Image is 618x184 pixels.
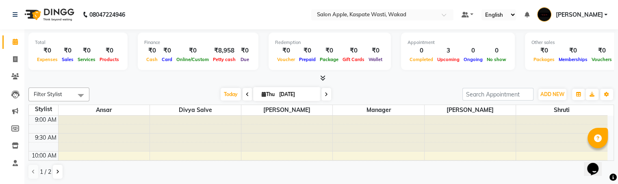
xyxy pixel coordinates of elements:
[144,39,252,46] div: Finance
[555,11,603,19] span: [PERSON_NAME]
[30,151,58,160] div: 10:00 AM
[174,46,211,55] div: ₹0
[275,39,384,46] div: Redemption
[76,57,98,62] span: Services
[435,46,462,55] div: 3
[277,88,317,101] input: 2025-09-04
[462,57,485,62] span: Ongoing
[584,151,610,176] iframe: chat widget
[275,57,297,62] span: Voucher
[297,57,318,62] span: Prepaid
[537,7,551,22] img: Kamlesh Nikam
[40,168,51,176] span: 1 / 2
[59,105,150,115] span: Ansar
[60,46,76,55] div: ₹0
[408,46,435,55] div: 0
[366,57,384,62] span: Wallet
[98,57,121,62] span: Products
[35,57,60,62] span: Expenses
[89,3,125,26] b: 08047224946
[462,88,533,101] input: Search Appointment
[318,57,340,62] span: Package
[557,46,590,55] div: ₹0
[35,46,60,55] div: ₹0
[557,57,590,62] span: Memberships
[485,57,508,62] span: No show
[318,46,340,55] div: ₹0
[516,105,607,115] span: Shruti
[340,46,366,55] div: ₹0
[531,57,557,62] span: Packages
[34,91,62,97] span: Filter Stylist
[408,57,435,62] span: Completed
[590,46,614,55] div: ₹0
[540,91,564,97] span: ADD NEW
[35,39,121,46] div: Total
[408,39,508,46] div: Appointment
[297,46,318,55] div: ₹0
[590,57,614,62] span: Vouchers
[76,46,98,55] div: ₹0
[144,57,160,62] span: Cash
[538,89,566,100] button: ADD NEW
[241,105,332,115] span: [PERSON_NAME]
[160,57,174,62] span: Card
[211,46,238,55] div: ₹8,958
[160,46,174,55] div: ₹0
[260,91,277,97] span: Thu
[435,57,462,62] span: Upcoming
[340,57,366,62] span: Gift Cards
[144,46,160,55] div: ₹0
[33,116,58,124] div: 9:00 AM
[150,105,241,115] span: Divya salve
[21,3,76,26] img: logo
[239,57,251,62] span: Due
[211,57,238,62] span: Petty cash
[531,46,557,55] div: ₹0
[238,46,252,55] div: ₹0
[462,46,485,55] div: 0
[366,46,384,55] div: ₹0
[174,57,211,62] span: Online/Custom
[33,134,58,142] div: 9:30 AM
[275,46,297,55] div: ₹0
[221,88,241,101] span: Today
[425,105,516,115] span: [PERSON_NAME]
[29,105,58,114] div: Stylist
[60,57,76,62] span: Sales
[98,46,121,55] div: ₹0
[333,105,424,115] span: Manager
[485,46,508,55] div: 0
